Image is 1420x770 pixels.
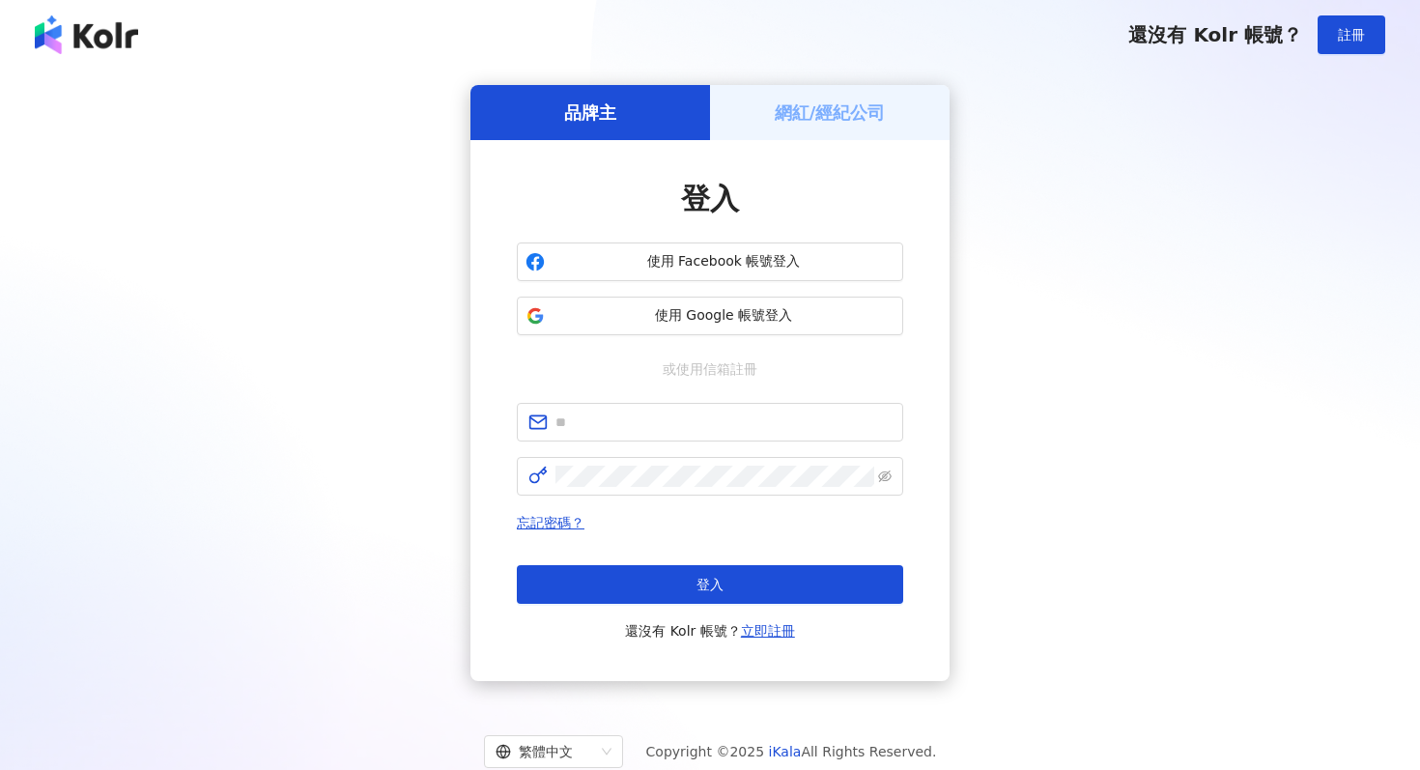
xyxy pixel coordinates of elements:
[564,100,616,125] h5: 品牌主
[517,565,903,604] button: 登入
[517,515,584,530] a: 忘記密碼？
[553,252,895,271] span: 使用 Facebook 帳號登入
[878,470,892,483] span: eye-invisible
[769,744,802,759] a: iKala
[625,619,795,642] span: 還沒有 Kolr 帳號？
[496,736,594,767] div: 繁體中文
[553,306,895,326] span: 使用 Google 帳號登入
[775,100,886,125] h5: 網紅/經紀公司
[35,15,138,54] img: logo
[649,358,771,380] span: 或使用信箱註冊
[696,577,724,592] span: 登入
[681,182,739,215] span: 登入
[517,242,903,281] button: 使用 Facebook 帳號登入
[1318,15,1385,54] button: 註冊
[1128,23,1302,46] span: 還沒有 Kolr 帳號？
[646,740,937,763] span: Copyright © 2025 All Rights Reserved.
[1338,27,1365,43] span: 註冊
[741,623,795,639] a: 立即註冊
[517,297,903,335] button: 使用 Google 帳號登入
